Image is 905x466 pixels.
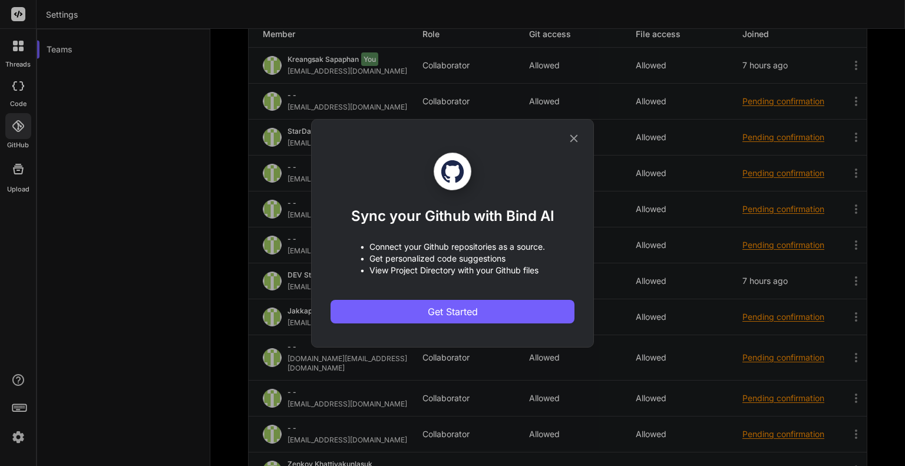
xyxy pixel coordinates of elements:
[331,300,574,323] button: Get Started
[360,265,545,276] p: • View Project Directory with your Github files
[360,253,545,265] p: • Get personalized code suggestions
[351,207,554,226] h1: Sync your Github with Bind AI
[428,305,478,319] span: Get Started
[360,241,545,253] p: • Connect your Github repositories as a source.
